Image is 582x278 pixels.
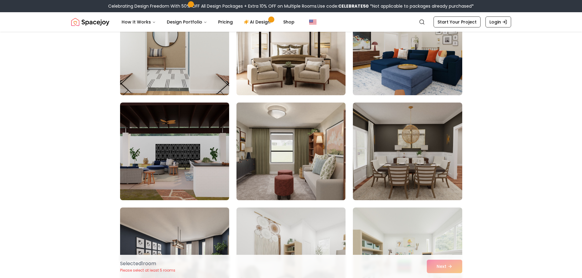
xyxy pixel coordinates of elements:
img: United States [309,18,317,26]
span: *Not applicable to packages already purchased* [369,3,474,9]
p: Please select at least 5 rooms [120,268,175,273]
button: Design Portfolio [162,16,212,28]
a: Pricing [213,16,238,28]
a: Spacejoy [71,16,109,28]
img: Room room-21 [353,103,462,200]
b: CELEBRATE50 [338,3,369,9]
button: How It Works [117,16,161,28]
img: Spacejoy Logo [71,16,109,28]
p: Selected 1 room [120,260,175,267]
nav: Main [117,16,299,28]
a: Login [485,16,511,27]
div: Celebrating Design Freedom With 50% OFF All Design Packages + Extra 10% OFF on Multiple Rooms. [108,3,474,9]
nav: Global [71,12,511,32]
span: Use code: [317,3,369,9]
img: Room room-19 [120,103,229,200]
a: Start Your Project [434,16,481,27]
img: Room room-20 [234,100,348,203]
a: AI Design [239,16,277,28]
a: Shop [278,16,299,28]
